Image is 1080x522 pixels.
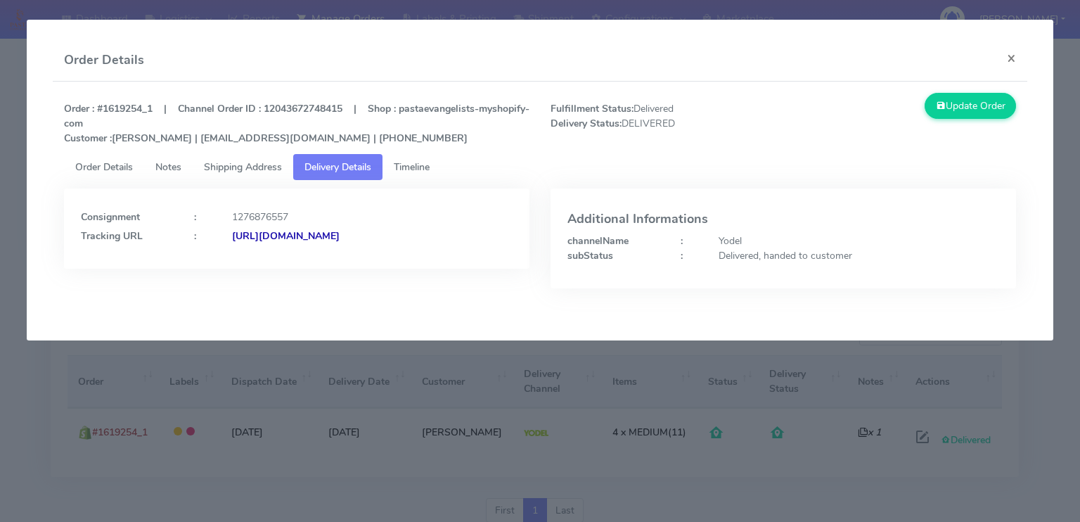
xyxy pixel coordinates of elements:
[567,249,613,262] strong: subStatus
[81,210,140,224] strong: Consignment
[681,234,683,248] strong: :
[204,160,282,174] span: Shipping Address
[194,229,196,243] strong: :
[304,160,371,174] span: Delivery Details
[551,102,634,115] strong: Fulfillment Status:
[81,229,143,243] strong: Tracking URL
[155,160,181,174] span: Notes
[551,117,622,130] strong: Delivery Status:
[925,93,1016,119] button: Update Order
[708,234,1010,248] div: Yodel
[232,229,340,243] strong: [URL][DOMAIN_NAME]
[394,160,430,174] span: Timeline
[708,248,1010,263] div: Delivered, handed to customer
[567,212,999,227] h4: Additional Informations
[194,210,196,224] strong: :
[64,154,1016,180] ul: Tabs
[567,234,629,248] strong: channelName
[64,51,144,70] h4: Order Details
[64,132,112,145] strong: Customer :
[681,249,683,262] strong: :
[996,39,1027,77] button: Close
[221,210,523,224] div: 1276876557
[75,160,133,174] span: Order Details
[540,101,783,146] span: Delivered DELIVERED
[64,102,529,145] strong: Order : #1619254_1 | Channel Order ID : 12043672748415 | Shop : pastaevangelists-myshopify-com [P...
